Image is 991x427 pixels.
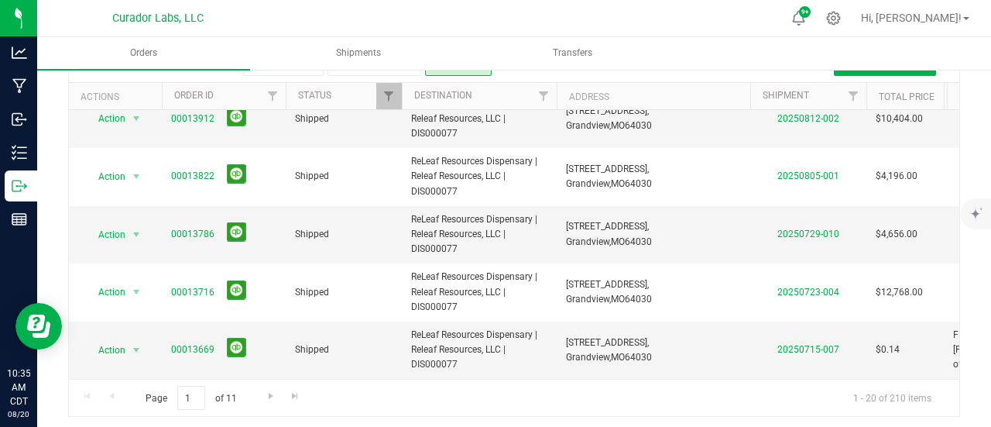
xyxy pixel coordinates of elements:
a: Order ID [174,90,214,101]
span: 64030 [625,236,652,247]
span: select [127,166,146,188]
span: $10,404.00 [876,112,923,126]
a: 00013912 [171,112,214,126]
a: Shipment [763,90,809,101]
p: 08/20 [7,408,30,420]
inline-svg: Outbound [12,178,27,194]
span: MO [611,120,625,131]
span: [STREET_ADDRESS], [566,337,649,348]
span: Hi, [PERSON_NAME]! [861,12,962,24]
span: Action [84,224,126,246]
span: [STREET_ADDRESS], [566,221,649,232]
span: Action [84,108,126,129]
span: [STREET_ADDRESS], [566,105,649,116]
span: Grandview, [566,352,611,363]
th: Address [557,83,750,110]
span: $0.14 [876,343,900,357]
span: 64030 [625,352,652,363]
a: 20250729-010 [777,229,839,239]
a: Total Price [879,91,934,102]
span: Grandview, [566,236,611,247]
inline-svg: Reports [12,212,27,227]
span: 9+ [801,9,808,15]
span: ReLeaf Resources Dispensary | Releaf Resources, LLC | DIS000077 [411,154,547,199]
span: Action [84,166,126,188]
a: 20250805-001 [777,170,839,181]
span: Action [84,281,126,303]
a: Orders [37,37,250,70]
p: 10:35 AM CDT [7,367,30,408]
span: $12,768.00 [876,285,923,300]
a: 00013716 [171,285,214,300]
a: Go to the last page [284,386,307,407]
span: select [127,281,146,303]
span: [STREET_ADDRESS], [566,279,649,290]
span: Shipped [295,112,393,126]
span: Shipped [295,343,393,357]
a: Transfers [466,37,679,70]
span: Shipped [295,169,393,184]
a: 00013822 [171,169,214,184]
span: Transfers [532,46,613,60]
span: MO [611,236,625,247]
span: ReLeaf Resources Dispensary | Releaf Resources, LLC | DIS000077 [411,212,547,257]
inline-svg: Manufacturing [12,78,27,94]
span: Shipped [295,227,393,242]
a: 00013669 [171,343,214,357]
span: Shipments [315,46,402,60]
a: Status [298,90,331,101]
inline-svg: Analytics [12,45,27,60]
span: $4,196.00 [876,169,917,184]
a: Destination [414,90,472,101]
span: select [127,108,146,129]
span: Grandview, [566,178,611,189]
span: select [127,339,146,361]
span: 1 - 20 of 210 items [841,386,944,409]
span: Grandview, [566,120,611,131]
span: Shipped [295,285,393,300]
a: Shipments [252,37,465,70]
a: Filter [841,83,866,109]
span: Page of 11 [132,386,249,410]
span: Grandview, [566,294,611,305]
span: MO [611,352,625,363]
span: [STREET_ADDRESS], [566,164,649,174]
span: 64030 [625,294,652,305]
span: select [127,224,146,246]
span: Action [84,339,126,361]
a: Filter [260,83,286,109]
a: 20250812-002 [777,113,839,124]
a: Go to the next page [259,386,282,407]
a: Filter [376,83,402,109]
iframe: Resource center [15,303,62,350]
inline-svg: Inventory [12,145,27,160]
input: 1 [177,386,205,410]
span: 64030 [625,120,652,131]
inline-svg: Inbound [12,112,27,127]
span: ReLeaf Resources Dispensary | Releaf Resources, LLC | DIS000077 [411,97,547,142]
span: 64030 [625,178,652,189]
a: 00013786 [171,227,214,242]
a: 20250723-004 [777,287,839,298]
span: Curador Labs, LLC [112,12,204,25]
div: Actions [81,91,156,102]
a: Filter [531,83,557,109]
span: MO [611,294,625,305]
span: ReLeaf Resources Dispensary | Releaf Resources, LLC | DIS000077 [411,328,547,373]
div: Manage settings [824,11,843,26]
a: 20250715-007 [777,344,839,355]
span: Orders [109,46,178,60]
span: MO [611,178,625,189]
span: ReLeaf Resources Dispensary | Releaf Resources, LLC | DIS000077 [411,270,547,315]
span: $4,656.00 [876,227,917,242]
